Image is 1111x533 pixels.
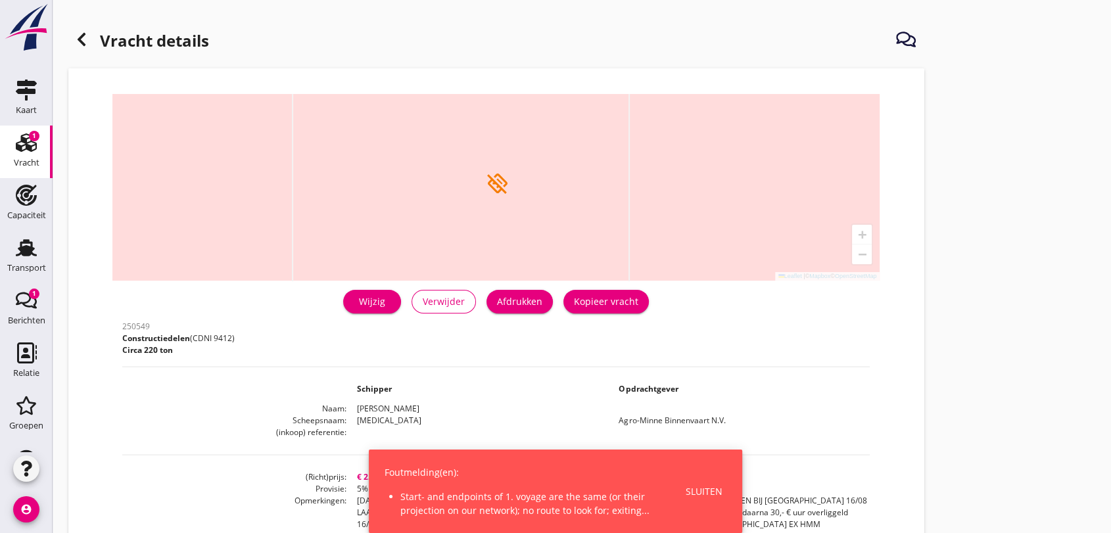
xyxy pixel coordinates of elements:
div: 1 [29,289,39,299]
dd: [PERSON_NAME] [346,403,870,415]
div: 1 [29,131,39,141]
a: OpenStreetMap [835,273,877,279]
button: Verwijder [412,290,476,313]
dt: Scheepsnaam [122,415,346,427]
span: Constructiedelen [122,333,190,344]
li: Start- and endpoints of 1. voyage are the same (or their projection on our network); no route to ... [400,490,654,517]
dd: Opdrachtgever [608,383,870,395]
span: | [803,273,805,279]
i: account_circle [13,496,39,522]
div: Wijzig [354,294,390,308]
div: Sluiten [686,484,722,498]
span: − [858,246,866,262]
div: Berichten [8,316,45,325]
div: Vracht [14,158,39,167]
i: directions_off [486,172,509,195]
div: Kaart [16,106,37,114]
div: Verwijder [423,294,465,308]
button: Sluiten [682,480,726,502]
p: (CDNI 9412) [122,333,235,344]
dd: 5% [346,483,608,495]
div: Capaciteit [7,211,46,220]
button: Afdrukken [486,290,553,313]
a: Zoom in [852,225,872,244]
h1: Vracht details [68,26,209,58]
dd: € 2.500,00 /En bloc [346,471,608,483]
a: Wijzig [343,290,401,313]
dd: Agro-Minne Binnenvaart N.V. [608,415,870,427]
dt: Provisie [122,483,346,495]
span: + [858,226,866,243]
div: Transport [7,264,46,272]
a: Zoom out [852,244,872,264]
dt: Naam [122,403,346,415]
dt: (inkoop) referentie [122,427,346,438]
button: Kopieer vracht [563,290,649,313]
dt: (Richt)prijs [122,471,346,483]
span: 250549 [122,321,150,332]
a: Leaflet [778,273,802,279]
p: Circa 220 ton [122,344,235,356]
div: Relatie [13,369,39,377]
div: © © [775,272,880,281]
dd: [MEDICAL_DATA] [346,415,608,427]
div: Kopieer vracht [574,294,638,308]
p: Foutmelding(en): [385,465,654,479]
dd: Schipper [346,383,608,395]
img: logo-small.a267ee39.svg [3,3,50,52]
div: Groepen [9,421,43,430]
a: Mapbox [809,273,830,279]
div: Afdrukken [497,294,542,308]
